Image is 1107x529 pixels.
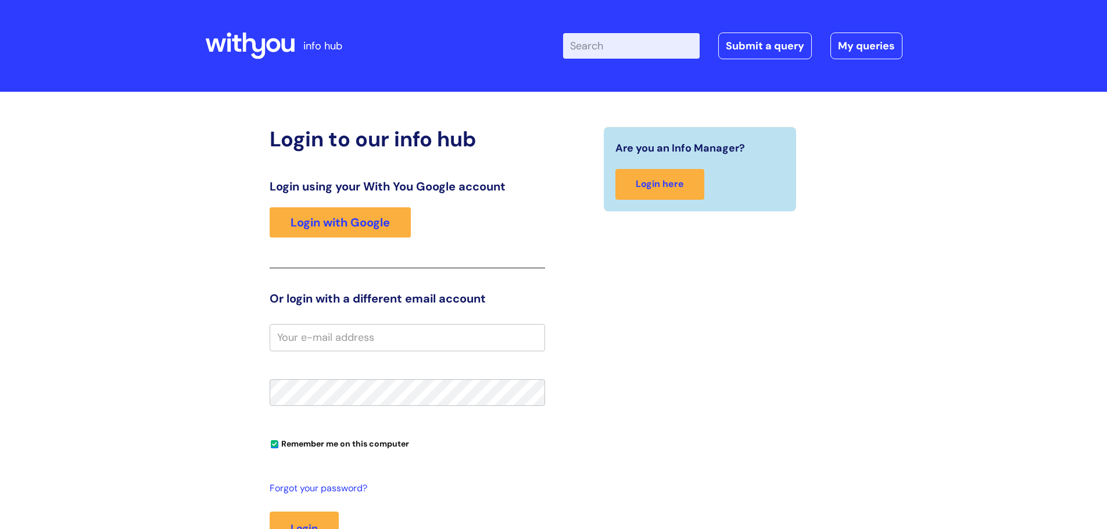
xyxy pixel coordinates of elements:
h3: Or login with a different email account [270,292,545,305]
a: Login here [615,169,704,200]
a: My queries [830,33,902,59]
h2: Login to our info hub [270,127,545,152]
a: Forgot your password? [270,480,539,497]
input: Remember me on this computer [271,441,278,448]
a: Submit a query [718,33,812,59]
div: You can uncheck this option if you're logging in from a shared device [270,434,545,452]
p: info hub [303,37,342,55]
a: Login with Google [270,207,411,237]
span: Are you an Info Manager? [615,139,745,157]
input: Search [563,33,700,59]
input: Your e-mail address [270,324,545,351]
h3: Login using your With You Google account [270,179,545,193]
label: Remember me on this computer [270,436,409,449]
